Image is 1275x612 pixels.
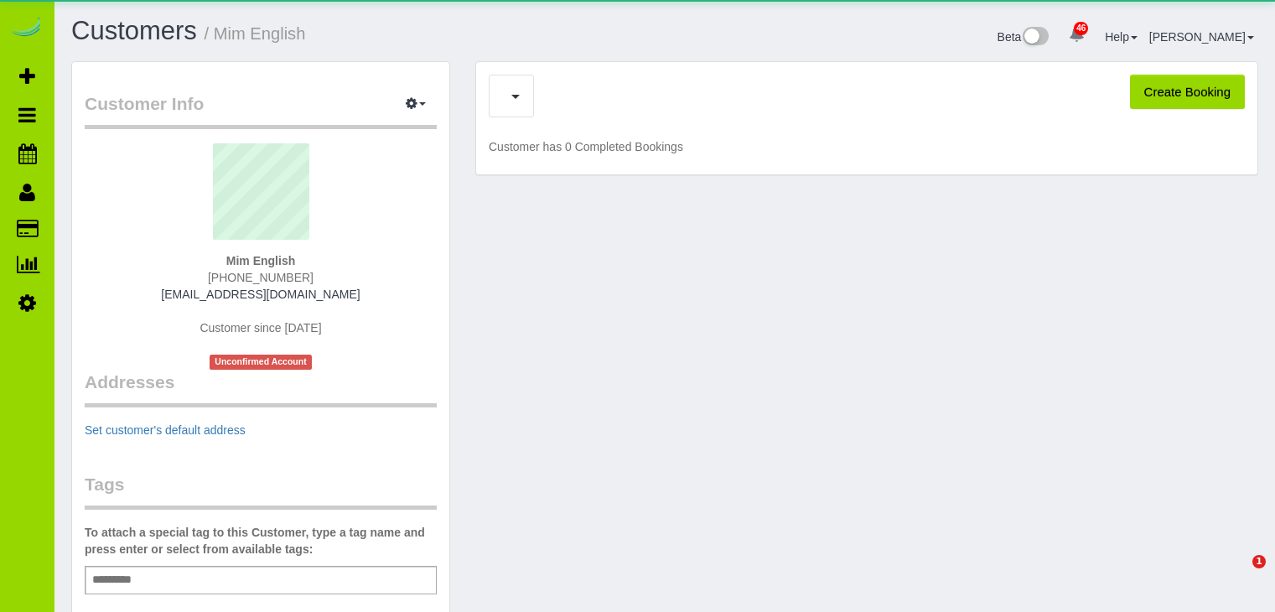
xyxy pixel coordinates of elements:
[998,30,1050,44] a: Beta
[226,254,295,267] strong: Mim English
[1074,22,1088,35] span: 46
[1060,17,1093,54] a: 46
[205,24,306,43] small: / Mim English
[210,355,312,369] span: Unconfirmed Account
[85,524,437,558] label: To attach a special tag to this Customer, type a tag name and press enter or select from availabl...
[161,288,360,301] a: [EMAIL_ADDRESS][DOMAIN_NAME]
[208,271,314,284] span: [PHONE_NUMBER]
[1149,30,1254,44] a: [PERSON_NAME]
[71,16,197,45] a: Customers
[85,472,437,510] legend: Tags
[200,321,321,335] span: Customer since [DATE]
[85,423,246,437] a: Set customer's default address
[1218,555,1258,595] iframe: Intercom live chat
[489,138,1245,155] p: Customer has 0 Completed Bookings
[1130,75,1245,110] button: Create Booking
[1021,27,1049,49] img: New interface
[85,91,437,129] legend: Customer Info
[1105,30,1138,44] a: Help
[1252,555,1266,568] span: 1
[10,17,44,40] img: Automaid Logo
